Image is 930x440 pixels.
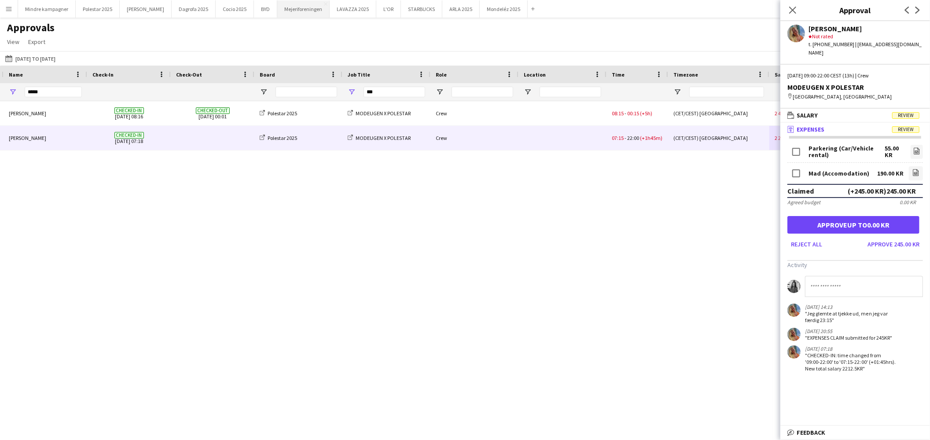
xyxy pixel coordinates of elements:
div: t. [PHONE_NUMBER] | [EMAIL_ADDRESS][DOMAIN_NAME] [809,40,923,56]
h3: Activity [787,261,923,269]
span: Role [436,71,447,78]
div: [DATE] 09:00-22:00 CEST (13h) | Crew [787,72,923,80]
button: Open Filter Menu [260,88,268,96]
div: Crew [430,101,518,125]
div: [PERSON_NAME] [809,25,923,33]
div: "Jeg glemte at tjekke ud, men jeg var færdig 23:15" [805,310,896,323]
div: Parkering (Car/Vehicle rental) [809,145,885,158]
mat-expansion-panel-header: SalaryReview [780,109,930,122]
button: Mejeriforeningen [277,0,330,18]
app-user-avatar: Sofie Klivager Andersen [787,304,801,317]
app-user-avatar: Sofie Klivager Andersen [787,328,801,341]
span: [DATE] 07:18 [92,126,165,150]
span: 2 400.00 KR [775,110,799,117]
a: View [4,36,23,48]
span: Check-In [92,71,114,78]
input: Timezone Filter Input [689,87,764,97]
span: 07:15 [612,135,624,141]
div: Claimed [787,187,814,195]
button: Open Filter Menu [524,88,532,96]
a: MODEUGEN X POLESTAR [348,110,411,117]
button: [DATE] to [DATE] [4,53,57,64]
button: Approveup to0.00 KR [787,216,919,234]
button: [PERSON_NAME] [120,0,172,18]
span: Salary [797,111,818,119]
button: ARLA 2025 [442,0,480,18]
div: MODEUGEN X POLESTAR [787,83,923,91]
span: Location [524,71,546,78]
span: Checked-in [114,132,144,139]
span: Review [892,112,919,119]
div: Mad (Accomodation) [809,170,869,177]
span: Timezone [673,71,698,78]
span: 00:15 [627,110,639,117]
button: Reject all [787,237,826,251]
button: Mondeléz 2025 [480,0,528,18]
span: Export [28,38,45,46]
span: Checked-out [196,107,230,114]
mat-expansion-panel-header: ExpensesReview [780,123,930,136]
span: (+1h45m) [640,135,662,141]
div: [PERSON_NAME] [4,101,87,125]
button: Open Filter Menu [9,88,17,96]
span: Review [892,126,919,133]
button: Polestar 2025 [76,0,120,18]
button: LAVAZZA 2025 [330,0,376,18]
span: Polestar 2025 [268,135,297,141]
a: Polestar 2025 [260,110,297,117]
div: 190.00 KR [877,170,904,177]
span: - [625,110,626,117]
span: MODEUGEN X POLESTAR [356,135,411,141]
input: Job Title Filter Input [364,87,425,97]
button: Open Filter Menu [348,88,356,96]
mat-expansion-panel-header: Feedback [780,426,930,439]
button: Dagrofa 2025 [172,0,216,18]
button: STARBUCKS [401,0,442,18]
button: Mindre kampagner [18,0,76,18]
span: 22:00 [627,135,639,141]
div: 0.00 KR [900,199,916,205]
button: Cocio 2025 [216,0,254,18]
span: Feedback [797,429,825,436]
div: 55.00 KR [885,145,905,158]
div: "CHECKED-IN: time changed from '09:00-22:00' to '07:15-22:00' (+01:45hrs). New total salary 2212.... [805,352,896,372]
a: Polestar 2025 [260,135,297,141]
div: [PERSON_NAME] [4,126,87,150]
span: View [7,38,19,46]
a: Export [25,36,49,48]
div: [DATE] 07:18 [805,345,896,352]
span: Expenses [797,125,824,133]
app-user-avatar: Sofie Klivager Andersen [787,345,801,359]
div: Crew [430,126,518,150]
input: Location Filter Input [540,87,601,97]
span: 2 212.50 KR [775,135,799,141]
div: [DATE] 20:55 [805,328,892,334]
span: (+5h) [640,110,652,117]
div: (CET/CEST) [GEOGRAPHIC_DATA] [668,101,769,125]
span: [DATE] 08:16 [92,101,165,125]
div: [GEOGRAPHIC_DATA], [GEOGRAPHIC_DATA] [787,93,923,101]
button: L'OR [376,0,401,18]
button: BYD [254,0,277,18]
span: [DATE] 00:01 [176,101,249,125]
span: Board [260,71,275,78]
span: Job Title [348,71,370,78]
span: MODEUGEN X POLESTAR [356,110,411,117]
div: "EXPENSES CLAIM submitted for 245KR" [805,334,892,341]
button: Open Filter Menu [436,88,444,96]
input: Name Filter Input [25,87,82,97]
h3: Approval [780,4,930,16]
button: Open Filter Menu [673,88,681,96]
span: 08:15 [612,110,624,117]
a: MODEUGEN X POLESTAR [348,135,411,141]
div: Not rated [809,33,923,40]
div: [DATE] 14:13 [805,304,896,310]
div: Agreed budget [787,199,820,205]
div: (+245.00 KR) 245.00 KR [848,187,916,195]
span: Time [612,71,625,78]
span: Polestar 2025 [268,110,297,117]
input: Board Filter Input [276,87,337,97]
span: Check-Out [176,71,202,78]
span: Salary [775,71,790,78]
div: ExpensesReview [780,136,930,383]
